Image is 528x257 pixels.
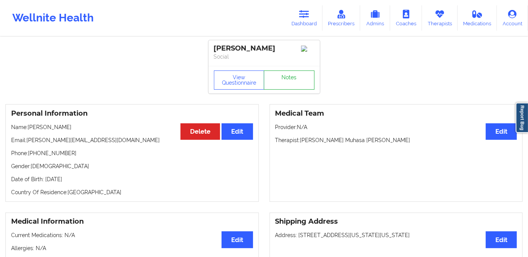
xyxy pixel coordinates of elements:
[390,5,422,31] a: Coaches
[497,5,528,31] a: Account
[323,5,361,31] a: Prescribers
[275,123,517,131] p: Provider: N/A
[275,231,517,239] p: Address: [STREET_ADDRESS][US_STATE][US_STATE]
[180,123,220,140] button: Delete
[286,5,323,31] a: Dashboard
[275,136,517,144] p: Therapist: [PERSON_NAME] Muhasa [PERSON_NAME]
[11,217,253,226] h3: Medical Information
[360,5,390,31] a: Admins
[516,103,528,133] a: Report Bug
[11,136,253,144] p: Email: [PERSON_NAME][EMAIL_ADDRESS][DOMAIN_NAME]
[486,123,517,140] button: Edit
[222,123,253,140] button: Edit
[11,231,253,239] p: Current Medications: N/A
[422,5,458,31] a: Therapists
[264,70,314,90] a: Notes
[275,109,517,118] h3: Medical Team
[214,44,314,53] div: [PERSON_NAME]
[11,109,253,118] h3: Personal Information
[11,123,253,131] p: Name: [PERSON_NAME]
[214,53,314,61] p: Social
[222,231,253,248] button: Edit
[11,244,253,252] p: Allergies: N/A
[11,175,253,183] p: Date of Birth: [DATE]
[301,46,314,52] img: Image%2Fplaceholer-image.png
[275,217,517,226] h3: Shipping Address
[458,5,497,31] a: Medications
[11,188,253,196] p: Country Of Residence: [GEOGRAPHIC_DATA]
[214,70,265,90] button: View Questionnaire
[11,162,253,170] p: Gender: [DEMOGRAPHIC_DATA]
[486,231,517,248] button: Edit
[11,149,253,157] p: Phone: [PHONE_NUMBER]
